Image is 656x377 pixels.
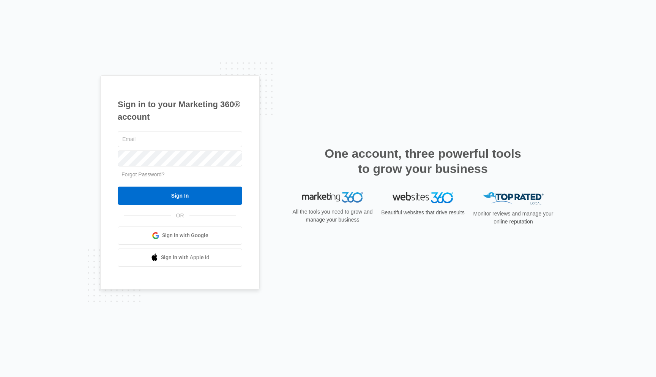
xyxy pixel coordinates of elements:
a: Forgot Password? [121,171,165,177]
h1: Sign in to your Marketing 360® account [118,98,242,123]
img: Websites 360 [393,192,453,203]
p: All the tools you need to grow and manage your business [290,208,375,224]
img: Marketing 360 [302,192,363,203]
p: Beautiful websites that drive results [380,209,465,217]
span: OR [171,212,189,220]
img: Top Rated Local [483,192,544,205]
span: Sign in with Apple Id [161,253,210,261]
h2: One account, three powerful tools to grow your business [322,146,524,176]
input: Email [118,131,242,147]
input: Sign In [118,187,242,205]
a: Sign in with Apple Id [118,249,242,267]
p: Monitor reviews and manage your online reputation [471,210,556,226]
span: Sign in with Google [162,231,208,239]
a: Sign in with Google [118,227,242,245]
